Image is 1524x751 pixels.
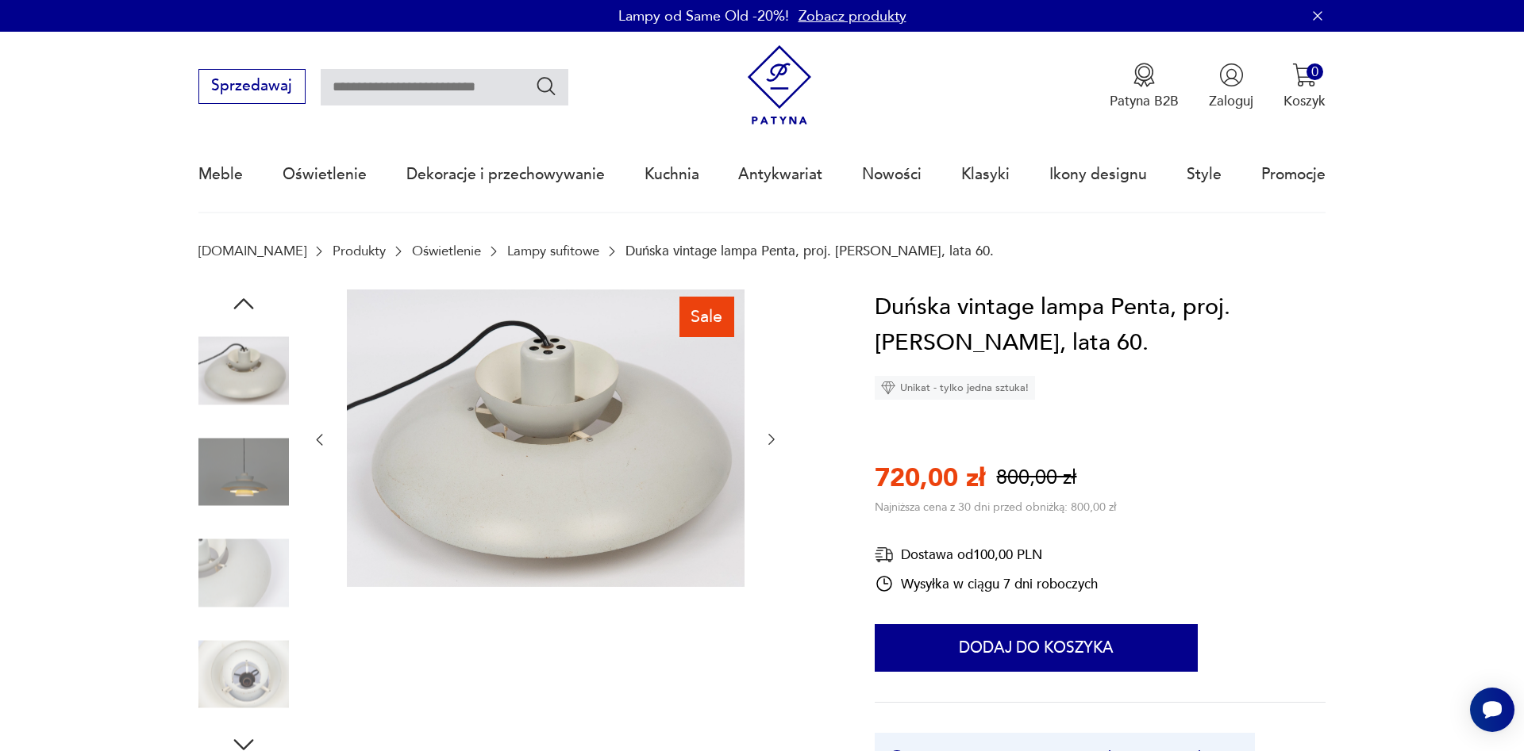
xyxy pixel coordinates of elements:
img: Zdjęcie produktu Duńska vintage lampa Penta, proj. Jo Hammerborg, lata 60. [198,629,289,719]
div: 0 [1307,63,1323,80]
iframe: Smartsupp widget button [1470,688,1514,732]
a: Style [1187,138,1222,211]
a: Produkty [333,243,386,259]
button: Szukaj [535,75,558,98]
p: Patyna B2B [1110,92,1179,110]
button: Patyna B2B [1110,63,1179,110]
a: Nowości [862,138,922,211]
p: 800,00 zł [996,464,1076,492]
button: Sprzedawaj [198,69,306,104]
img: Zdjęcie produktu Duńska vintage lampa Penta, proj. Jo Hammerborg, lata 60. [198,326,289,416]
a: Dekoracje i przechowywanie [406,138,605,211]
img: Patyna - sklep z meblami i dekoracjami vintage [740,45,820,125]
a: Ikony designu [1049,138,1147,211]
p: Zaloguj [1209,92,1253,110]
img: Zdjęcie produktu Duńska vintage lampa Penta, proj. Jo Hammerborg, lata 60. [198,427,289,517]
img: Ikonka użytkownika [1219,63,1244,87]
button: Dodaj do koszyka [875,624,1198,672]
img: Zdjęcie produktu Duńska vintage lampa Penta, proj. Jo Hammerborg, lata 60. [198,528,289,619]
p: Duńska vintage lampa Penta, proj. [PERSON_NAME], lata 60. [625,243,994,259]
div: Dostawa od 100,00 PLN [875,545,1098,565]
div: Sale [679,297,734,336]
a: Zobacz produkty [799,6,906,26]
img: Ikona medalu [1132,63,1156,87]
img: Zdjęcie produktu Duńska vintage lampa Penta, proj. Jo Hammerborg, lata 60. [347,289,745,588]
img: Ikona koszyka [1292,63,1317,87]
img: Ikona dostawy [875,545,894,565]
a: Oświetlenie [283,138,367,211]
a: Meble [198,138,243,211]
p: Koszyk [1283,92,1326,110]
a: Oświetlenie [412,243,481,259]
a: Antykwariat [738,138,822,211]
h1: Duńska vintage lampa Penta, proj. [PERSON_NAME], lata 60. [875,289,1326,362]
a: Klasyki [961,138,1010,211]
p: Lampy od Same Old -20%! [618,6,789,26]
a: Sprzedawaj [198,81,306,94]
button: 0Koszyk [1283,63,1326,110]
p: Najniższa cena z 30 dni przed obniżką: 800,00 zł [875,500,1116,515]
a: Kuchnia [645,138,699,211]
p: 720,00 zł [875,461,985,496]
a: Ikona medaluPatyna B2B [1110,63,1179,110]
a: Promocje [1261,138,1326,211]
button: Zaloguj [1209,63,1253,110]
div: Wysyłka w ciągu 7 dni roboczych [875,574,1098,593]
div: Unikat - tylko jedna sztuka! [875,376,1035,400]
img: Ikona diamentu [881,381,895,395]
a: Lampy sufitowe [507,243,599,259]
a: [DOMAIN_NAME] [198,243,306,259]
